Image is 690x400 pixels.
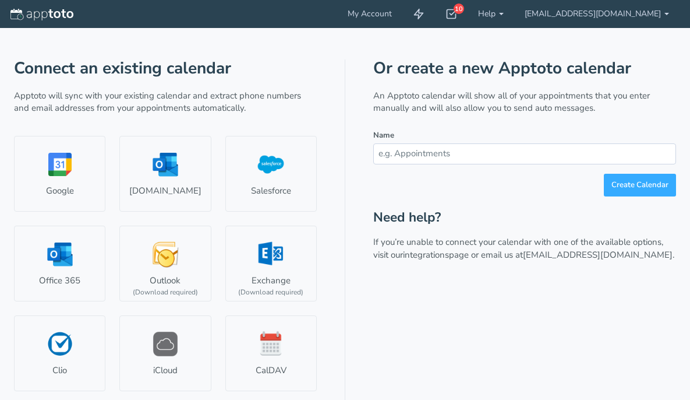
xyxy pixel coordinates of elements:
[373,59,676,78] h1: Or create a new Apptoto calendar
[373,90,676,115] p: An Apptoto calendar will show all of your appointments that you enter manually and will also allo...
[119,315,211,391] a: iCloud
[225,226,317,301] a: Exchange
[373,143,676,164] input: e.g. Appointments
[14,315,105,391] a: Clio
[119,136,211,212] a: [DOMAIN_NAME]
[225,315,317,391] a: CalDAV
[14,90,317,115] p: Apptoto will sync with your existing calendar and extract phone numbers and email addresses from ...
[373,236,676,261] p: If you’re unable to connect your calendar with one of the available options, visit our page or em...
[119,226,211,301] a: Outlook
[10,9,73,20] img: logo-apptoto--white.svg
[454,3,464,14] div: 10
[523,249,674,261] a: [EMAIL_ADDRESS][DOMAIN_NAME].
[604,174,676,197] button: Create Calendar
[225,136,317,212] a: Salesforce
[238,287,303,297] div: (Download required)
[14,59,317,78] h1: Connect an existing calendar
[373,130,394,141] label: Name
[14,136,105,212] a: Google
[373,210,676,225] h2: Need help?
[403,249,449,261] a: integrations
[14,226,105,301] a: Office 365
[133,287,198,297] div: (Download required)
